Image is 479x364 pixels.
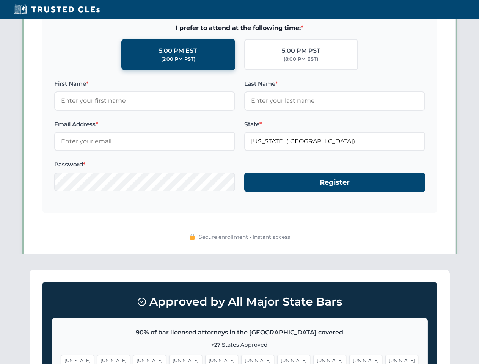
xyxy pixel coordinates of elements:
[244,132,425,151] input: California (CA)
[244,79,425,88] label: Last Name
[61,328,418,337] p: 90% of bar licensed attorneys in the [GEOGRAPHIC_DATA] covered
[54,91,235,110] input: Enter your first name
[199,233,290,241] span: Secure enrollment • Instant access
[284,55,318,63] div: (8:00 PM EST)
[52,292,428,312] h3: Approved by All Major State Bars
[54,79,235,88] label: First Name
[54,160,235,169] label: Password
[61,340,418,349] p: +27 States Approved
[161,55,195,63] div: (2:00 PM PST)
[189,234,195,240] img: 🔒
[282,46,320,56] div: 5:00 PM PST
[54,120,235,129] label: Email Address
[11,4,102,15] img: Trusted CLEs
[54,132,235,151] input: Enter your email
[244,120,425,129] label: State
[159,46,197,56] div: 5:00 PM EST
[244,173,425,193] button: Register
[54,23,425,33] span: I prefer to attend at the following time:
[244,91,425,110] input: Enter your last name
